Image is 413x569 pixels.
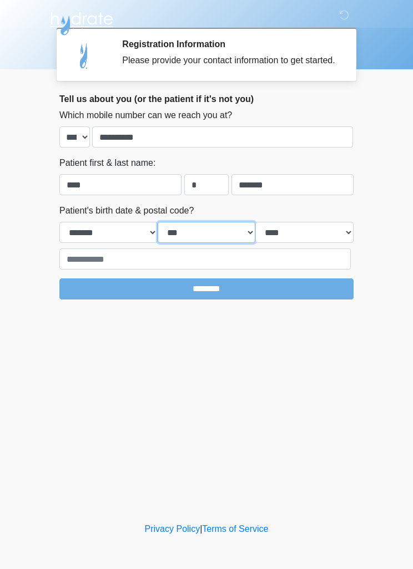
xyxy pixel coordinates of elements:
[59,94,354,104] h2: Tell us about you (or the patient if it's not you)
[200,524,202,534] a: |
[122,54,337,67] div: Please provide your contact information to get started.
[59,109,232,122] label: Which mobile number can we reach you at?
[202,524,268,534] a: Terms of Service
[59,156,155,170] label: Patient first & last name:
[59,204,194,217] label: Patient's birth date & postal code?
[48,8,115,36] img: Hydrate IV Bar - Scottsdale Logo
[145,524,200,534] a: Privacy Policy
[68,39,101,72] img: Agent Avatar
